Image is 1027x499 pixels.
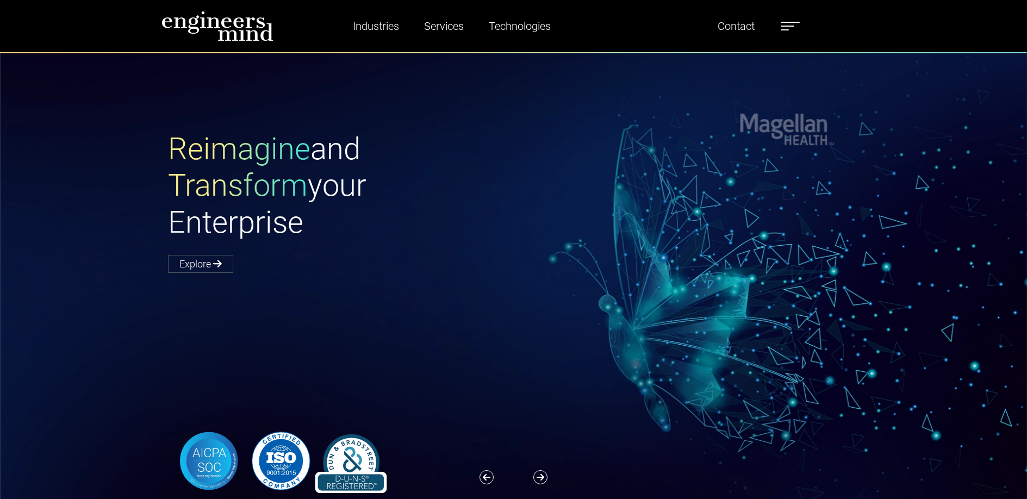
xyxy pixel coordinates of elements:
h1: and your Enterprise [168,131,514,241]
img: logo [161,11,273,41]
span: Transform [168,167,308,203]
a: Industries [348,14,403,39]
a: Technologies [484,14,555,39]
a: Services [420,14,468,39]
img: banner-logo [168,429,393,493]
a: Explore [168,255,233,273]
span: Reimagine [168,131,310,167]
a: Contact [713,14,759,39]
